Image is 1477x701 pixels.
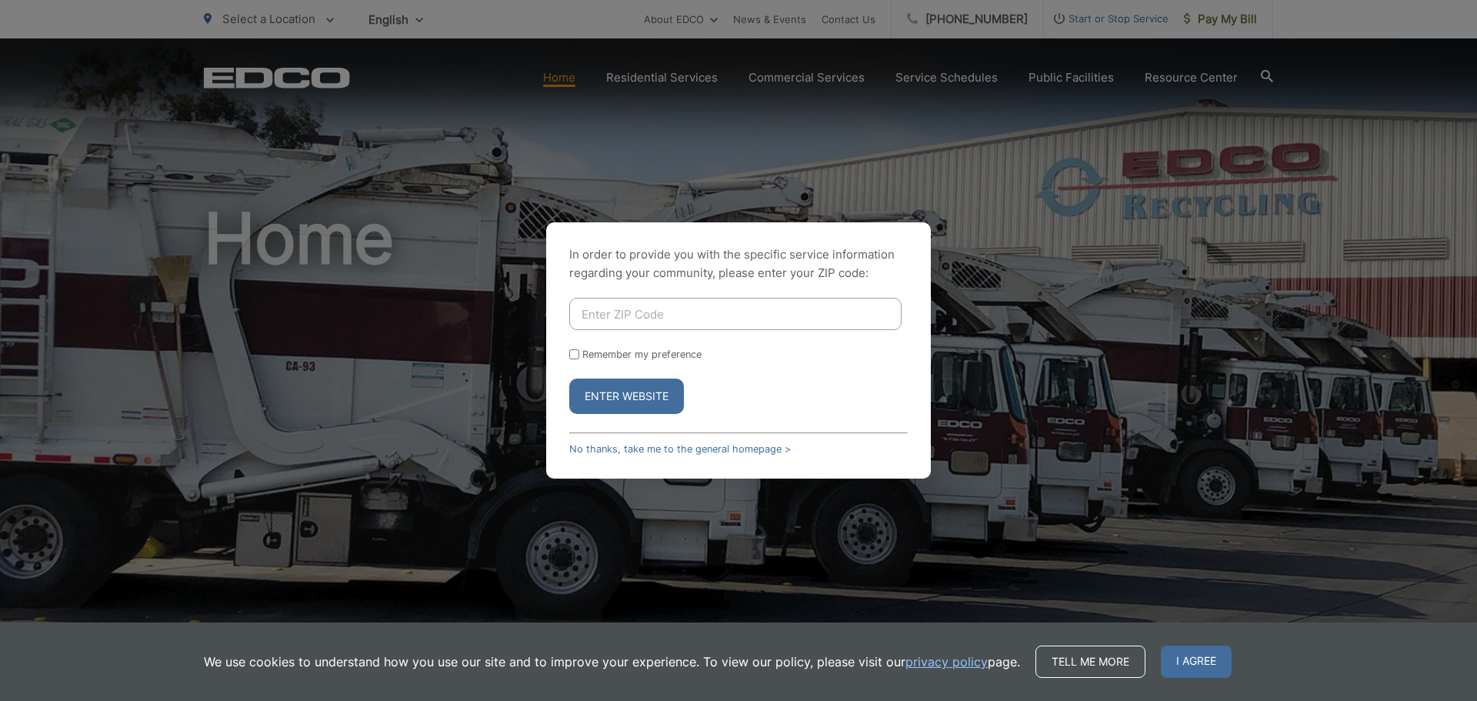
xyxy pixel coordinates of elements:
[569,379,684,414] button: Enter Website
[582,349,702,360] label: Remember my preference
[204,653,1020,671] p: We use cookies to understand how you use our site and to improve your experience. To view our pol...
[569,298,902,330] input: Enter ZIP Code
[905,653,988,671] a: privacy policy
[569,443,791,455] a: No thanks, take me to the general homepage >
[1035,646,1145,678] a: Tell me more
[1161,646,1232,678] span: I agree
[569,245,908,282] p: In order to provide you with the specific service information regarding your community, please en...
